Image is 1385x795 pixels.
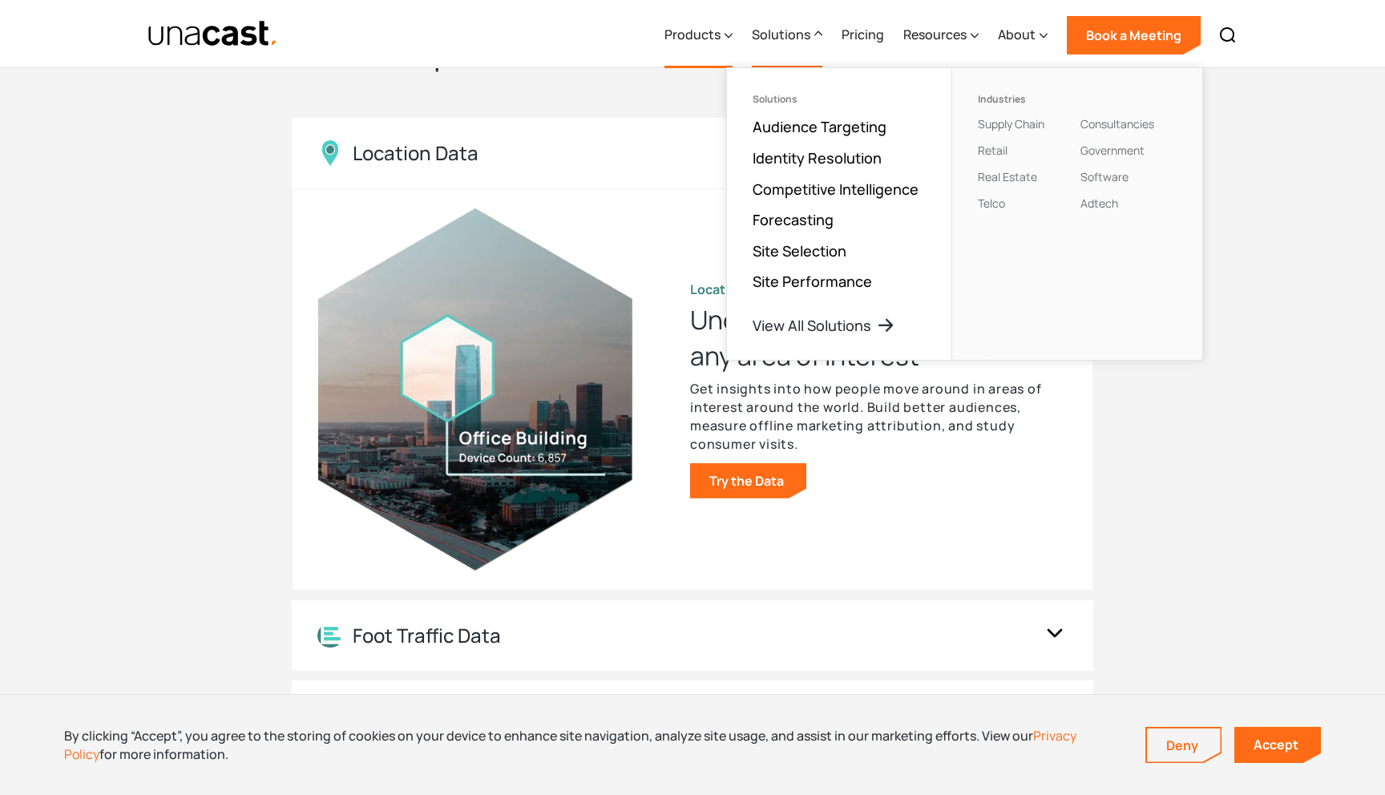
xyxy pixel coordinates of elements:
img: Unacast text logo [147,20,278,48]
div: Solutions [753,94,926,105]
strong: Location Data [690,280,776,298]
a: Site Selection [753,241,846,260]
a: Identity Resolution [753,148,882,167]
a: Telco [978,196,1005,211]
div: Resources [903,2,979,68]
h3: Understand human mobility for any area of interest [690,302,1067,373]
a: Deny [1147,728,1221,762]
div: Resources [903,25,967,44]
a: Adtech [1080,196,1118,211]
div: About [998,25,1036,44]
a: Try the Data [690,463,806,498]
a: Site Performance [753,272,872,291]
div: Products [664,2,733,68]
a: Software [1080,169,1129,184]
a: Accept [1234,727,1321,763]
p: Get insights into how people move around in areas of interest around the world. Build better audi... [690,380,1067,454]
a: View All Solutions [753,316,895,335]
a: Forecasting [753,210,834,229]
nav: Solutions [726,67,1203,361]
a: Retail [978,143,1007,158]
a: Pricing [842,2,884,68]
img: Location Data icon [317,140,343,166]
img: Location Analytics icon [317,623,343,648]
div: Solutions [752,2,822,68]
a: Competitive Intelligence [753,180,919,199]
a: Government [1080,143,1145,158]
a: Audience Targeting [753,117,886,136]
div: Solutions [752,25,810,44]
a: Supply Chain [978,116,1044,131]
img: Search icon [1218,26,1238,45]
div: By clicking “Accept”, you agree to the storing of cookies on your device to enhance site navigati... [64,727,1121,763]
a: Real Estate [978,169,1037,184]
div: Location Data [353,142,478,165]
div: Foot Traffic Data [353,624,501,648]
div: Products [664,25,721,44]
img: visualization with the image of the city of the Location Data [318,208,632,571]
a: Consultancies [1080,116,1154,131]
a: Book a Meeting [1067,16,1201,54]
a: home [147,20,278,48]
a: Privacy Policy [64,727,1076,762]
div: About [998,2,1048,68]
div: Industries [978,94,1074,105]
